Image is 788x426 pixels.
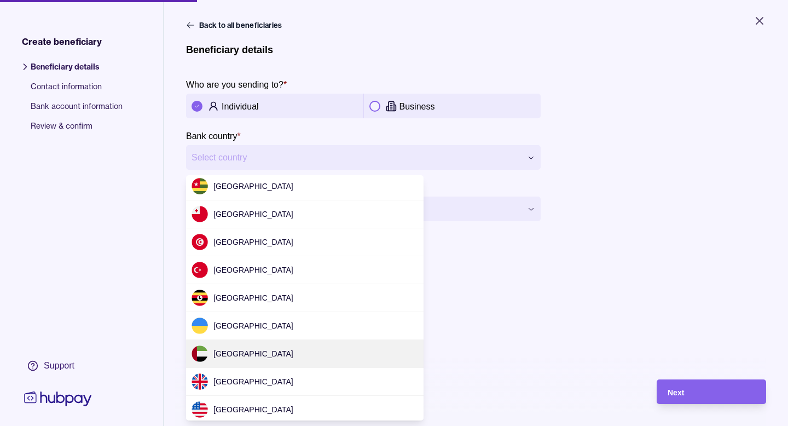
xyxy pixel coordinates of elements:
[192,318,208,334] img: ua
[213,266,293,274] span: [GEOGRAPHIC_DATA]
[192,234,208,250] img: tn
[213,238,293,246] span: [GEOGRAPHIC_DATA]
[192,346,208,362] img: ae
[213,349,293,358] span: [GEOGRAPHIC_DATA]
[192,178,208,194] img: tg
[192,262,208,278] img: tr
[192,373,208,390] img: gb
[213,182,293,191] span: [GEOGRAPHIC_DATA]
[213,405,293,414] span: [GEOGRAPHIC_DATA]
[213,321,293,330] span: [GEOGRAPHIC_DATA]
[192,206,208,222] img: to
[213,293,293,302] span: [GEOGRAPHIC_DATA]
[213,377,293,386] span: [GEOGRAPHIC_DATA]
[668,388,684,397] span: Next
[192,290,208,306] img: ug
[192,401,208,418] img: us
[213,210,293,218] span: [GEOGRAPHIC_DATA]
